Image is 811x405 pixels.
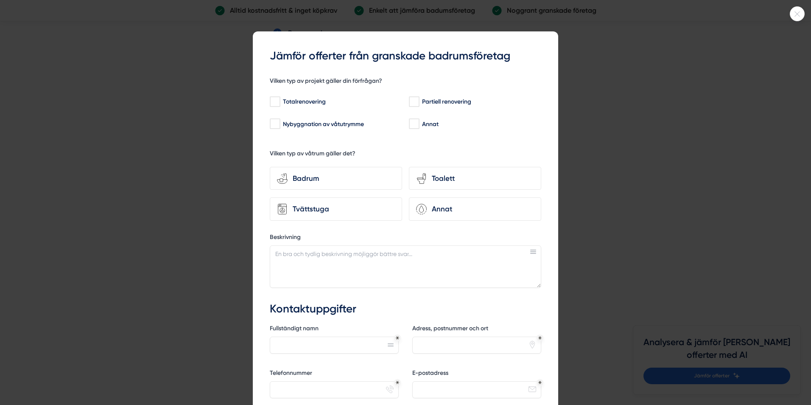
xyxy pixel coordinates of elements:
[409,120,419,128] input: Annat
[270,233,541,244] label: Beskrivning
[270,98,280,106] input: Totalrenovering
[270,301,541,317] h3: Kontaktuppgifter
[270,48,541,64] h3: Jämför offerter från granskade badrumsföretag
[270,369,399,380] label: Telefonnummer
[412,369,541,380] label: E-postadress
[396,336,399,340] div: Obligatoriskt
[412,324,541,335] label: Adress, postnummer och ort
[409,98,419,106] input: Partiell renovering
[270,120,280,128] input: Nybyggnation av våtutrymme
[270,149,355,160] h5: Vilken typ av våtrum gäller det?
[270,77,382,87] h5: Vilken typ av projekt gäller din förfrågan?
[538,336,542,340] div: Obligatoriskt
[538,381,542,384] div: Obligatoriskt
[270,324,399,335] label: Fullständigt namn
[396,381,399,384] div: Obligatoriskt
